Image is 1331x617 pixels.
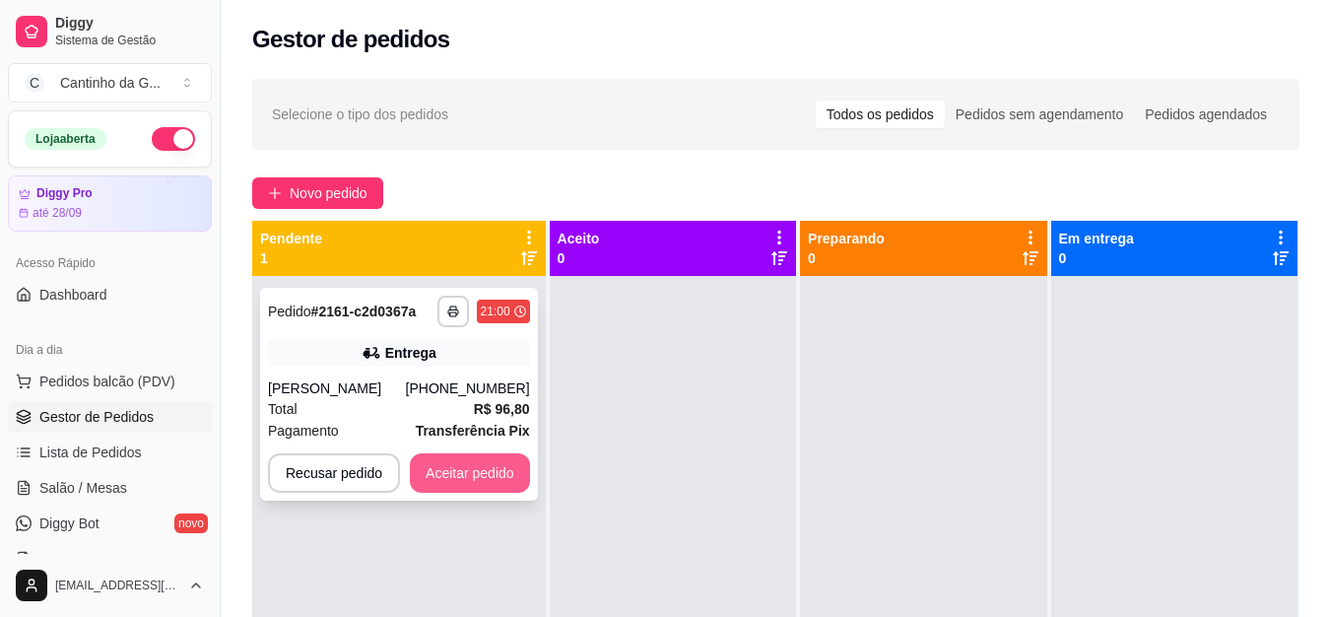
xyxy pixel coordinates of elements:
article: até 28/09 [33,205,82,221]
div: 21:00 [481,304,510,319]
span: C [25,73,44,93]
span: Novo pedido [290,182,367,204]
div: Pedidos agendados [1134,101,1278,128]
div: Entrega [385,343,436,363]
button: Alterar Status [152,127,195,151]
span: Selecione o tipo dos pedidos [272,103,448,125]
a: Diggy Proaté 28/09 [8,175,212,232]
span: Gestor de Pedidos [39,407,154,427]
strong: # 2161-c2d0367a [311,304,417,319]
p: 0 [1059,248,1134,268]
button: [EMAIL_ADDRESS][DOMAIN_NAME] [8,562,212,609]
div: [PHONE_NUMBER] [406,378,530,398]
span: Dashboard [39,285,107,305]
button: Aceitar pedido [410,453,530,493]
div: Todos os pedidos [816,101,945,128]
button: Recusar pedido [268,453,400,493]
p: 0 [808,248,885,268]
a: Lista de Pedidos [8,437,212,468]
div: Loja aberta [25,128,106,150]
span: Total [268,398,298,420]
p: Aceito [558,229,600,248]
span: [EMAIL_ADDRESS][DOMAIN_NAME] [55,578,180,593]
div: Cantinho da G ... [60,73,161,93]
button: Novo pedido [252,177,383,209]
p: Preparando [808,229,885,248]
a: DiggySistema de Gestão [8,8,212,55]
span: Pedidos balcão (PDV) [39,372,175,391]
div: [PERSON_NAME] [268,378,406,398]
button: Select a team [8,63,212,103]
span: Sistema de Gestão [55,33,204,48]
a: Dashboard [8,279,212,310]
p: Pendente [260,229,322,248]
a: Gestor de Pedidos [8,401,212,433]
a: Salão / Mesas [8,472,212,504]
span: Lista de Pedidos [39,443,142,462]
span: Diggy [55,15,204,33]
button: Pedidos balcão (PDV) [8,366,212,397]
p: 1 [260,248,322,268]
h2: Gestor de pedidos [252,24,450,55]
span: KDS [39,549,68,569]
div: Pedidos sem agendamento [945,101,1134,128]
a: Diggy Botnovo [8,508,212,539]
article: Diggy Pro [36,186,93,201]
span: Pagamento [268,420,339,442]
p: 0 [558,248,600,268]
strong: R$ 96,80 [474,401,530,417]
div: Acesso Rápido [8,247,212,279]
span: Diggy Bot [39,514,100,533]
span: Pedido [268,304,311,319]
p: Em entrega [1059,229,1134,248]
span: plus [268,186,282,200]
strong: Transferência Pix [416,423,530,439]
span: Salão / Mesas [39,478,127,498]
div: Dia a dia [8,334,212,366]
a: KDS [8,543,212,575]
